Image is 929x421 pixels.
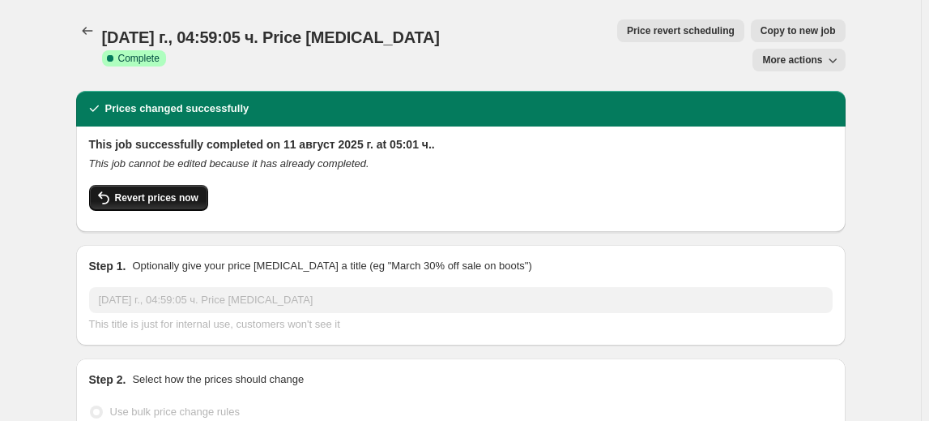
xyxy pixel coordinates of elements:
[118,52,160,65] span: Complete
[761,24,836,37] span: Copy to new job
[617,19,744,42] button: Price revert scheduling
[132,258,531,274] p: Optionally give your price [MEDICAL_DATA] a title (eg "March 30% off sale on boots")
[89,136,833,153] h2: This job successfully completed on 11 август 2025 г. at 05:01 ч..
[627,24,735,37] span: Price revert scheduling
[76,19,99,42] button: Price change jobs
[102,28,440,46] span: [DATE] г., 04:59:05 ч. Price [MEDICAL_DATA]
[115,191,198,204] span: Revert prices now
[89,372,126,388] h2: Step 2.
[110,406,240,418] span: Use bulk price change rules
[752,49,845,71] button: More actions
[132,372,304,388] p: Select how the prices should change
[89,318,340,330] span: This title is just for internal use, customers won't see it
[762,54,822,67] span: More actions
[89,157,369,170] i: This job cannot be edited because it has already completed.
[105,101,249,117] h2: Prices changed successfully
[751,19,846,42] button: Copy to new job
[89,287,833,313] input: 30% off holiday sale
[89,258,126,274] h2: Step 1.
[89,185,208,211] button: Revert prices now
